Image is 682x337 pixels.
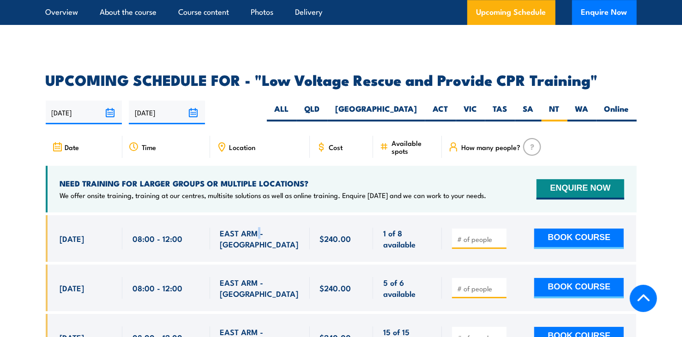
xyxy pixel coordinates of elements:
span: 08:00 - 12:00 [133,233,182,244]
input: # of people [457,284,503,293]
input: To date [129,101,205,124]
span: Available spots [392,139,435,155]
button: ENQUIRE NOW [537,179,624,199]
label: Online [597,103,637,121]
span: [DATE] [60,233,84,244]
input: # of people [457,235,503,244]
h2: UPCOMING SCHEDULE FOR - "Low Voltage Rescue and Provide CPR Training" [46,73,637,86]
span: [DATE] [60,283,84,293]
span: How many people? [461,143,520,151]
label: ACT [425,103,456,121]
label: NT [542,103,567,121]
label: TAS [485,103,515,121]
h4: NEED TRAINING FOR LARGER GROUPS OR MULTIPLE LOCATIONS? [60,178,487,188]
button: BOOK COURSE [534,278,624,298]
span: 5 of 6 available [383,277,432,299]
span: EAST ARM - [GEOGRAPHIC_DATA] [220,277,300,299]
label: [GEOGRAPHIC_DATA] [328,103,425,121]
span: Date [65,143,79,151]
button: BOOK COURSE [534,229,624,249]
label: QLD [297,103,328,121]
span: Time [142,143,156,151]
label: WA [567,103,597,121]
span: 1 of 8 available [383,228,432,249]
input: From date [46,101,122,124]
p: We offer onsite training, training at our centres, multisite solutions as well as online training... [60,191,487,200]
span: $240.00 [320,283,351,293]
span: EAST ARM - [GEOGRAPHIC_DATA] [220,228,300,249]
label: VIC [456,103,485,121]
label: ALL [267,103,297,121]
span: 08:00 - 12:00 [133,283,182,293]
span: $240.00 [320,233,351,244]
span: Cost [329,143,343,151]
span: Location [229,143,256,151]
label: SA [515,103,542,121]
